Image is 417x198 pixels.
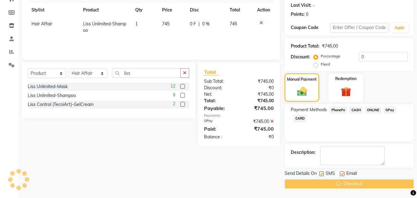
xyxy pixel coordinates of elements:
[349,107,363,114] span: CASH
[322,43,338,49] div: ₹745.00
[226,3,254,17] th: Total
[239,134,278,140] div: ₹0
[294,86,310,97] img: _cash.svg
[384,107,396,114] span: GPay
[239,118,278,125] div: ₹745.00
[391,23,408,32] button: Apply
[239,85,278,91] div: ₹0
[199,125,239,133] div: Paid:
[199,91,239,98] div: Net:
[287,77,317,82] label: Manual Payment
[321,61,330,67] label: Fixed
[291,43,319,49] div: Product Total:
[291,54,310,60] div: Discount:
[199,134,239,140] div: Balance :
[335,76,357,82] label: Redemption
[285,170,317,178] span: Send Details On
[239,98,278,104] div: ₹745.00
[291,2,311,9] div: Last Visit:
[365,107,381,114] span: ONLINE
[162,21,169,27] span: 745
[135,21,138,27] span: 1
[329,107,347,114] span: PhonePe
[131,3,158,17] th: Qty
[28,3,79,17] th: Stylist
[253,3,274,17] th: Action
[330,23,388,32] input: Enter Offer / Coupon Code
[112,68,181,78] input: Search or Scan
[28,92,76,99] div: Liss Unlimited-Shampoo
[313,2,315,9] div: -
[170,83,175,89] span: 12
[239,125,278,133] div: ₹745.00
[31,21,52,27] span: Hair Affair
[28,83,68,90] div: Liss Unlimited-Mask
[326,170,335,178] span: SMS
[186,3,226,17] th: Disc
[239,104,278,112] div: ₹745.00
[198,21,200,27] span: |
[83,21,126,33] span: Liss Unlimited-Shampoo
[293,115,306,122] span: CARD
[230,21,237,27] span: 745
[173,92,175,98] span: 8
[202,21,210,27] span: 0 %
[204,113,274,118] div: Payments
[199,85,239,91] div: Discount:
[291,24,330,31] div: Coupon Code
[79,3,131,17] th: Product
[291,11,305,18] div: Points:
[199,118,239,125] div: GPay
[306,11,308,18] div: 0
[28,101,94,108] div: Liss Control (TecniArt)-GelCream
[338,85,354,98] img: _gift.svg
[173,101,175,107] span: 2
[158,3,186,17] th: Price
[239,78,278,85] div: ₹745.00
[346,170,357,178] span: Email
[239,91,278,98] div: ₹745.00
[291,149,315,156] div: Description:
[199,104,239,112] div: Payable:
[199,78,239,85] div: Sub Total:
[204,69,218,75] span: Total
[190,21,196,27] span: 0 F
[321,53,340,59] label: Percentage
[199,98,239,104] div: Total:
[291,107,327,113] span: Payment Methods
